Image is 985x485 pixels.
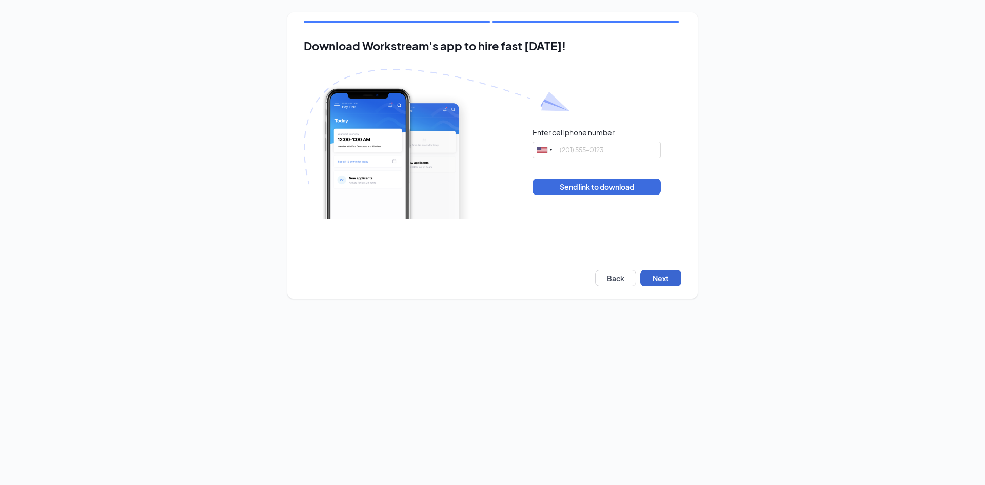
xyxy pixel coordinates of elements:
img: Download Workstream's app with paper plane [304,69,569,219]
h2: Download Workstream's app to hire fast [DATE]! [304,40,681,52]
button: Next [640,270,681,286]
div: Enter cell phone number [533,127,615,138]
input: (201) 555-0123 [533,142,661,158]
button: Send link to download [533,179,661,195]
div: United States: +1 [533,142,557,158]
button: Back [595,270,636,286]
